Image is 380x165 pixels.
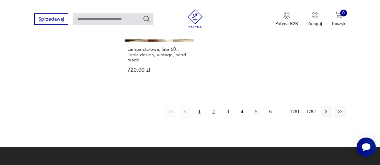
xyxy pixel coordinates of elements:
button: 5 [251,106,262,117]
button: Szukaj [143,15,150,23]
a: Sprzedawaj [34,17,68,22]
p: Patyna B2B [275,21,298,27]
p: Zaloguj [308,21,322,27]
button: 0Koszyk [332,12,346,27]
div: 0 [340,10,347,16]
img: Ikona medalu [283,12,290,19]
button: 2 [208,106,219,117]
button: 1782 [304,106,318,117]
button: 3 [222,106,233,117]
button: 6 [265,106,276,117]
p: Koszyk [332,21,346,27]
button: Sprzedawaj [34,13,68,25]
a: Ikona medaluPatyna B2B [275,12,298,27]
button: 1 [194,106,205,117]
img: Ikonka użytkownika [312,12,319,19]
p: 720,00 zł [127,68,192,73]
h3: Lampa stołowa, lata 60., Leola design, vintage, hand made [127,47,192,62]
img: Patyna - sklep z meblami i dekoracjami vintage [184,9,207,28]
iframe: Smartsupp widget button [357,138,376,157]
button: 1781 [288,106,301,117]
button: Zaloguj [308,12,322,27]
button: 4 [237,106,247,117]
img: Ikona koszyka [335,12,342,19]
button: Patyna B2B [275,12,298,27]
